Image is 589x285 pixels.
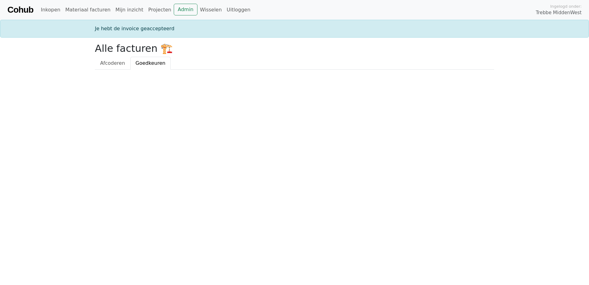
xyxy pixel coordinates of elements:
[7,2,33,17] a: Cohub
[550,3,582,9] span: Ingelogd onder:
[95,57,130,70] a: Afcoderen
[224,4,253,16] a: Uitloggen
[136,60,165,66] span: Goedkeuren
[197,4,224,16] a: Wisselen
[38,4,63,16] a: Inkopen
[91,25,498,32] div: Je hebt de invoice geaccepteerd
[95,43,494,54] h2: Alle facturen 🏗️
[536,9,582,16] span: Trebbe MiddenWest
[63,4,113,16] a: Materiaal facturen
[113,4,146,16] a: Mijn inzicht
[100,60,125,66] span: Afcoderen
[130,57,171,70] a: Goedkeuren
[174,4,197,15] a: Admin
[146,4,174,16] a: Projecten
